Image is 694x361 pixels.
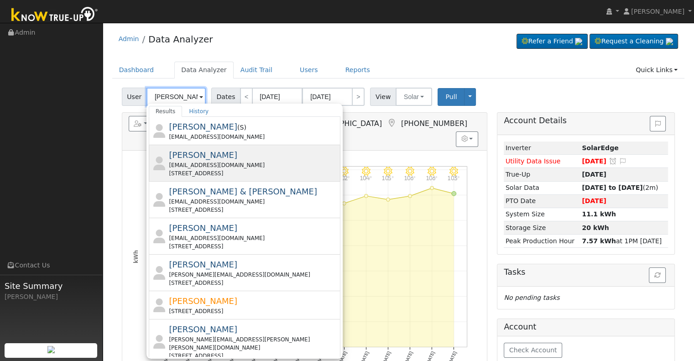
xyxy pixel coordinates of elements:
circle: onclick="" [408,194,412,198]
a: < [240,88,253,106]
a: Data Analyzer [148,34,213,45]
td: True-Up [504,168,580,181]
a: Snooze this issue [609,157,617,165]
span: Utility Data Issue [506,157,560,165]
strong: 20 kWh [582,224,609,231]
div: [STREET_ADDRESS] [169,206,338,214]
span: [PERSON_NAME] [169,122,237,131]
p: 104° [358,175,374,180]
i: Edit Issue [619,158,627,164]
div: [EMAIL_ADDRESS][DOMAIN_NAME] [169,161,338,169]
div: [STREET_ADDRESS] [169,307,338,315]
img: Know True-Up [7,5,103,26]
div: [STREET_ADDRESS] [169,242,338,251]
circle: onclick="" [386,198,390,201]
div: [PERSON_NAME][EMAIL_ADDRESS][PERSON_NAME][PERSON_NAME][DOMAIN_NAME] [169,335,338,352]
p: 106° [424,175,440,180]
p: 105° [380,175,396,180]
div: [EMAIL_ADDRESS][DOMAIN_NAME] [169,133,338,141]
td: Inverter [504,141,580,155]
span: ( ) [237,124,246,131]
a: History [182,106,215,117]
button: Issue History [650,116,666,131]
a: Admin [119,35,139,42]
i: 8/08 - MostlyClear [362,167,370,175]
span: [PERSON_NAME] & [PERSON_NAME] [169,187,317,196]
span: [PERSON_NAME] [169,223,237,233]
div: [STREET_ADDRESS] [169,279,338,287]
span: Site Summary [5,280,98,292]
span: [PERSON_NAME] [169,296,237,306]
a: Request a Cleaning [590,34,678,49]
strong: 11.1 kWh [582,210,616,218]
text: kWh [132,250,139,263]
a: Refer a Friend [517,34,588,49]
td: Solar Data [504,181,580,194]
button: Solar [396,88,432,106]
span: [PERSON_NAME] [169,150,237,160]
a: Results [149,106,183,117]
a: Audit Trail [234,62,279,78]
i: 8/09 - Clear [384,167,392,175]
button: Pull [438,88,464,106]
strong: 7.57 kWh [582,237,616,245]
a: Map [386,119,397,128]
img: retrieve [666,38,673,45]
a: Users [293,62,325,78]
div: [EMAIL_ADDRESS][DOMAIN_NAME] [169,198,338,206]
strong: [DATE] to [DATE] [582,184,642,191]
span: Lemoore, [GEOGRAPHIC_DATA] [270,119,382,128]
div: [PERSON_NAME][EMAIL_ADDRESS][DOMAIN_NAME] [169,271,338,279]
a: > [352,88,365,106]
h5: Account Details [504,116,668,126]
a: Dashboard [112,62,161,78]
div: [STREET_ADDRESS] [169,169,338,178]
a: Quick Links [629,62,684,78]
i: 8/11 - Clear [428,167,436,175]
span: [DATE] [582,197,606,204]
td: System Size [504,208,580,221]
circle: onclick="" [342,202,346,205]
i: 8/10 - Clear [406,167,414,175]
span: [PERSON_NAME] [169,260,237,269]
span: User [122,88,147,106]
i: 8/12 - Clear [449,167,458,175]
i: 8/07 - Clear [340,167,349,175]
p: 103° [446,175,462,180]
a: Data Analyzer [174,62,234,78]
circle: onclick="" [452,191,456,196]
p: 102° [336,175,352,180]
a: Reports [339,62,377,78]
span: Dates [211,88,240,106]
div: [STREET_ADDRESS] [169,352,338,360]
button: Check Account [504,343,562,358]
img: retrieve [47,346,55,353]
span: Check Account [509,346,557,354]
span: [PERSON_NAME] [169,324,237,334]
span: [DATE] [582,157,606,165]
span: View [370,88,396,106]
strong: ID: 4689384, authorized: 08/01/25 [582,144,618,152]
span: [PERSON_NAME] [631,8,684,15]
td: at 1PM [DATE] [580,235,668,248]
td: PTO Date [504,194,580,208]
td: Storage Size [504,221,580,235]
h5: Account [504,322,536,331]
div: [PERSON_NAME] [5,292,98,302]
circle: onclick="" [364,194,368,198]
circle: onclick="" [430,186,434,190]
input: Select a User [146,88,206,106]
span: [PHONE_NUMBER] [401,119,467,128]
p: 106° [402,175,417,180]
td: Peak Production Hour [504,235,580,248]
i: No pending tasks [504,294,559,301]
button: Refresh [649,267,666,283]
span: Salesperson [240,124,244,131]
img: retrieve [575,38,582,45]
h5: Tasks [504,267,668,277]
span: Pull [445,93,457,100]
strong: [DATE] [582,171,606,178]
span: (2m) [582,184,658,191]
div: [EMAIL_ADDRESS][DOMAIN_NAME] [169,234,338,242]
